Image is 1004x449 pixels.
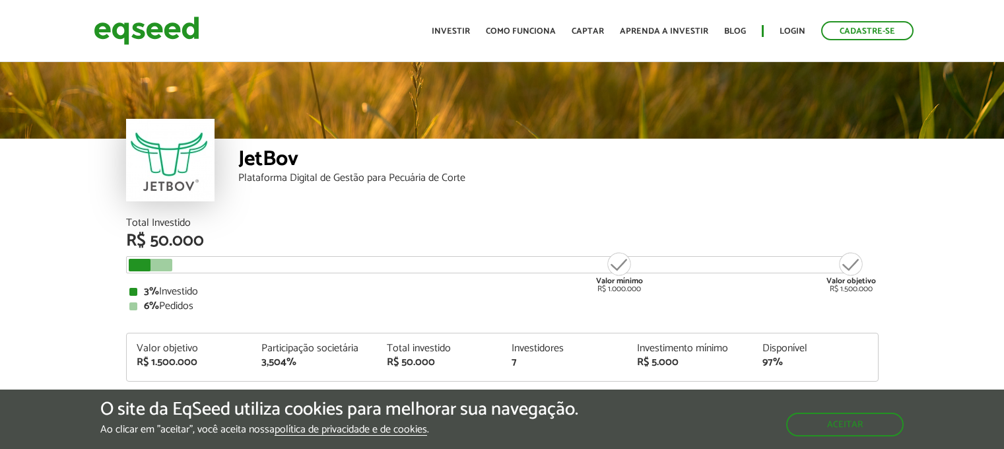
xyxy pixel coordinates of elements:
[762,357,868,368] div: 97%
[596,275,643,287] strong: Valor mínimo
[786,413,904,436] button: Aceitar
[144,283,159,300] strong: 3%
[637,357,743,368] div: R$ 5.000
[275,425,427,436] a: política de privacidade e de cookies
[261,343,367,354] div: Participação societária
[762,343,868,354] div: Disponível
[144,297,159,315] strong: 6%
[486,27,556,36] a: Como funciona
[94,13,199,48] img: EqSeed
[129,287,875,297] div: Investido
[512,343,617,354] div: Investidores
[126,218,879,228] div: Total Investido
[137,343,242,354] div: Valor objetivo
[126,232,879,250] div: R$ 50.000
[595,251,644,293] div: R$ 1.000.000
[826,275,876,287] strong: Valor objetivo
[780,27,805,36] a: Login
[637,343,743,354] div: Investimento mínimo
[572,27,604,36] a: Captar
[238,149,879,173] div: JetBov
[826,251,876,293] div: R$ 1.500.000
[238,173,879,184] div: Plataforma Digital de Gestão para Pecuária de Corte
[261,357,367,368] div: 3,504%
[129,301,875,312] div: Pedidos
[387,357,492,368] div: R$ 50.000
[620,27,708,36] a: Aprenda a investir
[387,343,492,354] div: Total investido
[724,27,746,36] a: Blog
[100,399,578,420] h5: O site da EqSeed utiliza cookies para melhorar sua navegação.
[432,27,470,36] a: Investir
[137,357,242,368] div: R$ 1.500.000
[821,21,914,40] a: Cadastre-se
[100,423,578,436] p: Ao clicar em "aceitar", você aceita nossa .
[512,357,617,368] div: 7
